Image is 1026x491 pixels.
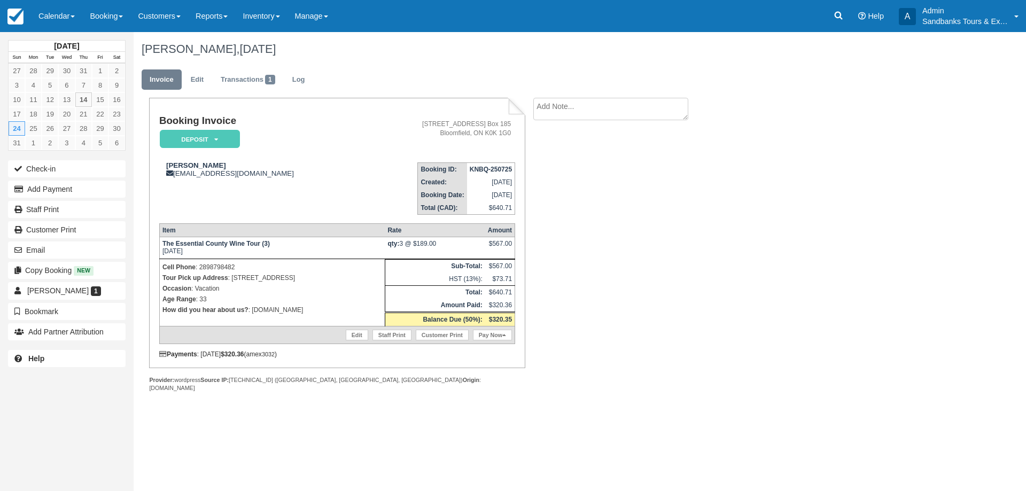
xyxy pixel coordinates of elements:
[159,115,366,127] h1: Booking Invoice
[42,92,58,107] a: 12
[372,330,411,340] a: Staff Print
[9,136,25,150] a: 31
[467,176,515,189] td: [DATE]
[108,92,125,107] a: 16
[416,330,469,340] a: Customer Print
[58,107,75,121] a: 20
[58,92,75,107] a: 13
[25,92,42,107] a: 11
[200,377,229,383] strong: Source IP:
[485,272,515,286] td: $73.71
[159,161,366,177] div: [EMAIL_ADDRESS][DOMAIN_NAME]
[92,121,108,136] a: 29
[162,295,196,303] strong: Age Range
[162,305,382,315] p: : [DOMAIN_NAME]
[899,8,916,25] div: A
[346,330,368,340] a: Edit
[8,350,126,367] a: Help
[284,69,313,90] a: Log
[418,189,467,201] th: Booking Date:
[91,286,101,296] span: 1
[463,377,479,383] strong: Origin
[265,75,275,84] span: 1
[162,306,248,314] strong: How did you hear about us?
[9,121,25,136] a: 24
[159,237,385,259] td: [DATE]
[385,313,485,326] th: Balance Due (50%):
[75,107,92,121] a: 21
[868,12,884,20] span: Help
[108,121,125,136] a: 30
[162,285,191,292] strong: Occasion
[25,121,42,136] a: 25
[42,64,58,78] a: 29
[7,9,24,25] img: checkfront-main-nav-mini-logo.png
[162,240,270,247] strong: The Essential County Wine Tour (3)
[149,376,525,392] div: wordpress [TECHNICAL_ID] ([GEOGRAPHIC_DATA], [GEOGRAPHIC_DATA], [GEOGRAPHIC_DATA]) : [DOMAIN_NAME]
[75,78,92,92] a: 7
[58,136,75,150] a: 3
[385,272,485,286] td: HST (13%):
[25,78,42,92] a: 4
[418,201,467,215] th: Total (CAD):
[9,92,25,107] a: 10
[75,121,92,136] a: 28
[75,92,92,107] a: 14
[488,240,512,256] div: $567.00
[25,64,42,78] a: 28
[142,69,182,90] a: Invoice
[28,354,44,363] b: Help
[489,316,512,323] strong: $320.35
[485,286,515,299] td: $640.71
[8,160,126,177] button: Check-in
[108,136,125,150] a: 6
[75,52,92,64] th: Thu
[162,274,228,282] strong: Tour Pick up Address
[58,78,75,92] a: 6
[485,224,515,237] th: Amount
[159,129,236,149] a: Deposit
[473,330,512,340] a: Pay Now
[858,12,866,20] i: Help
[160,130,240,149] em: Deposit
[75,136,92,150] a: 4
[108,64,125,78] a: 2
[42,121,58,136] a: 26
[8,221,126,238] a: Customer Print
[25,52,42,64] th: Mon
[370,120,511,138] address: [STREET_ADDRESS] Box 185 Bloomfield, ON K0K 1G0
[92,92,108,107] a: 15
[385,286,485,299] th: Total:
[183,69,212,90] a: Edit
[108,107,125,121] a: 23
[42,107,58,121] a: 19
[221,350,244,358] strong: $320.36
[159,224,385,237] th: Item
[92,52,108,64] th: Fri
[159,350,515,358] div: : [DATE] (amex )
[8,181,126,198] button: Add Payment
[58,52,75,64] th: Wed
[385,299,485,313] th: Amount Paid:
[149,377,174,383] strong: Provider:
[142,43,895,56] h1: [PERSON_NAME],
[8,201,126,218] a: Staff Print
[385,260,485,273] th: Sub-Total:
[42,52,58,64] th: Tue
[262,351,275,357] small: 3032
[159,350,197,358] strong: Payments
[42,136,58,150] a: 2
[162,283,382,294] p: : Vacation
[8,262,126,279] button: Copy Booking New
[58,121,75,136] a: 27
[92,64,108,78] a: 1
[8,282,126,299] a: [PERSON_NAME] 1
[385,237,485,259] td: 3 @ $189.00
[485,260,515,273] td: $567.00
[58,64,75,78] a: 30
[922,16,1008,27] p: Sandbanks Tours & Experiences
[8,323,126,340] button: Add Partner Attribution
[9,64,25,78] a: 27
[25,136,42,150] a: 1
[92,136,108,150] a: 5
